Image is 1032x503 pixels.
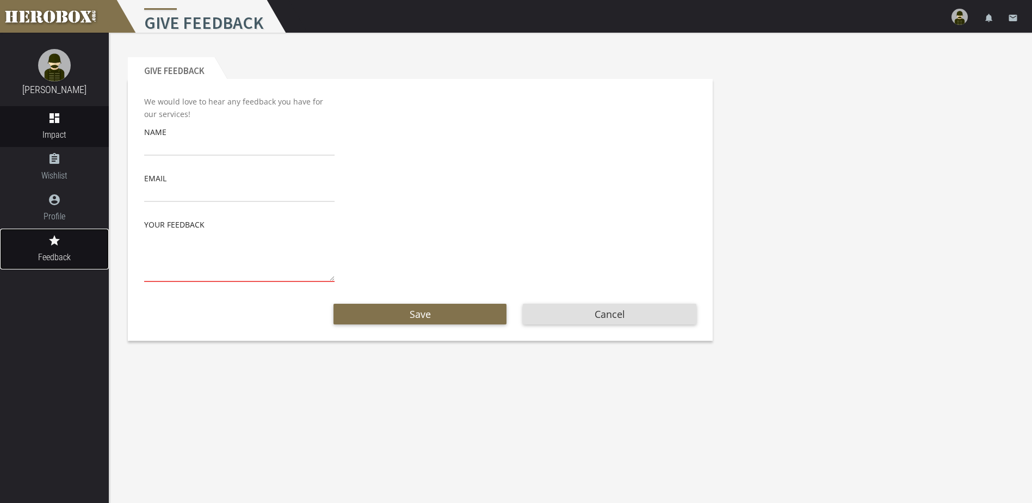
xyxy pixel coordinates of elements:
[22,84,86,95] a: [PERSON_NAME]
[333,304,506,324] button: Save
[144,218,205,231] label: Your Feedback
[523,304,696,324] button: Cancel
[38,49,71,82] img: image
[144,95,335,120] p: We would love to hear any feedback you have for our services!
[410,308,431,321] span: Save
[48,234,61,247] i: grade
[144,172,166,185] label: Email
[1008,13,1018,23] i: email
[144,126,166,138] label: Name
[128,57,713,341] section: Give Feedback
[951,9,968,25] img: user-image
[984,13,994,23] i: notifications
[128,57,214,79] h2: Give Feedback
